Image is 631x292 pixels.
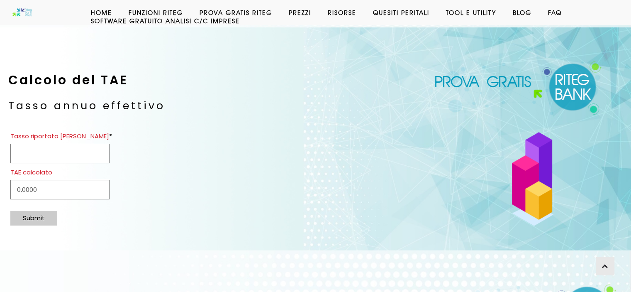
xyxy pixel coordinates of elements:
[10,180,110,199] input: <span style="color: #d3202e">TAE calcolato</span>
[120,8,191,17] a: Funzioni Riteg
[83,8,120,17] a: Home
[10,211,57,226] div: Submit
[10,132,109,140] span: Tasso riportato [PERSON_NAME]
[319,8,365,17] a: Risorse
[365,8,438,17] a: Quesiti Peritali
[83,17,248,25] a: Software GRATUITO analisi c/c imprese
[8,69,409,91] h2: Calcolo del TAE
[280,8,319,17] a: Prezzi
[10,144,110,163] input: <span style="color: #d3202e">Tasso riportato nel contratto</span>
[191,8,280,17] a: Prova Gratis Riteg
[434,61,602,115] img: Software anatocismo e usura Ritg Bank Web per conti correnti, mutui e leasing
[438,8,504,17] a: Tool e Utility
[540,8,570,17] a: Faq
[8,97,409,115] h3: Tasso annuo effettivo
[12,8,32,17] img: Software anatocismo e usura bancaria
[504,8,540,17] a: Blog
[10,168,52,177] span: TAE calcolato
